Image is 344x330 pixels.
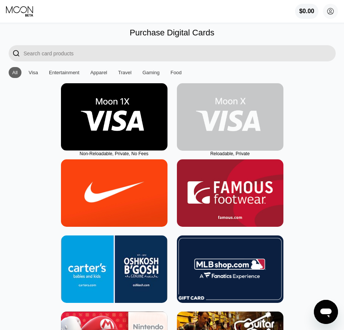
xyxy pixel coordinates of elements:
input: Search card products [24,45,336,61]
div: Gaming [139,67,163,78]
div:  [12,49,20,58]
div: Entertainment [49,70,79,75]
div: Travel [118,70,132,75]
div: Food [167,67,186,78]
div: Purchase Digital Cards [130,28,215,38]
div: Apparel [90,70,107,75]
div: Gaming [142,70,160,75]
div: Visa [29,70,38,75]
div: All [12,70,18,75]
div: $0.00 [295,4,318,19]
div: $0.00 [299,8,314,15]
div: Reloadable, Private [177,151,283,156]
div: Non-Reloadable, Private, No Fees [61,151,167,156]
div: Apparel [87,67,111,78]
div: Travel [114,67,135,78]
div:  [9,45,24,61]
div: Visa [25,67,42,78]
iframe: Button to launch messaging window [314,300,338,324]
div: Food [170,70,182,75]
div: Entertainment [45,67,83,78]
div: All [9,67,21,78]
